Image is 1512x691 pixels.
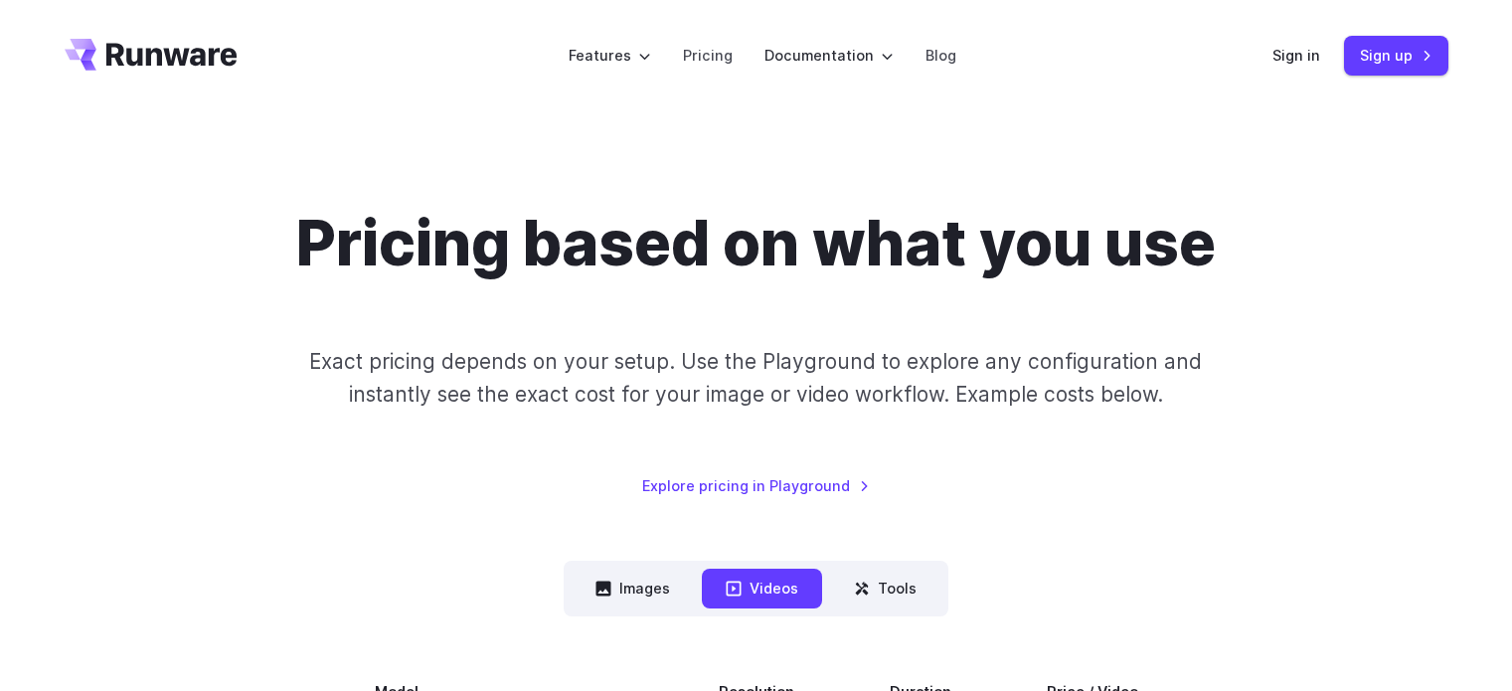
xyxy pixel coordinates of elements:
button: Tools [830,569,940,607]
label: Documentation [764,44,894,67]
a: Sign in [1272,44,1320,67]
label: Features [569,44,651,67]
a: Blog [925,44,956,67]
a: Pricing [683,44,733,67]
a: Explore pricing in Playground [642,474,870,497]
button: Images [572,569,694,607]
a: Sign up [1344,36,1448,75]
button: Videos [702,569,822,607]
h1: Pricing based on what you use [296,207,1216,281]
a: Go to / [65,39,238,71]
p: Exact pricing depends on your setup. Use the Playground to explore any configuration and instantl... [271,345,1240,412]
